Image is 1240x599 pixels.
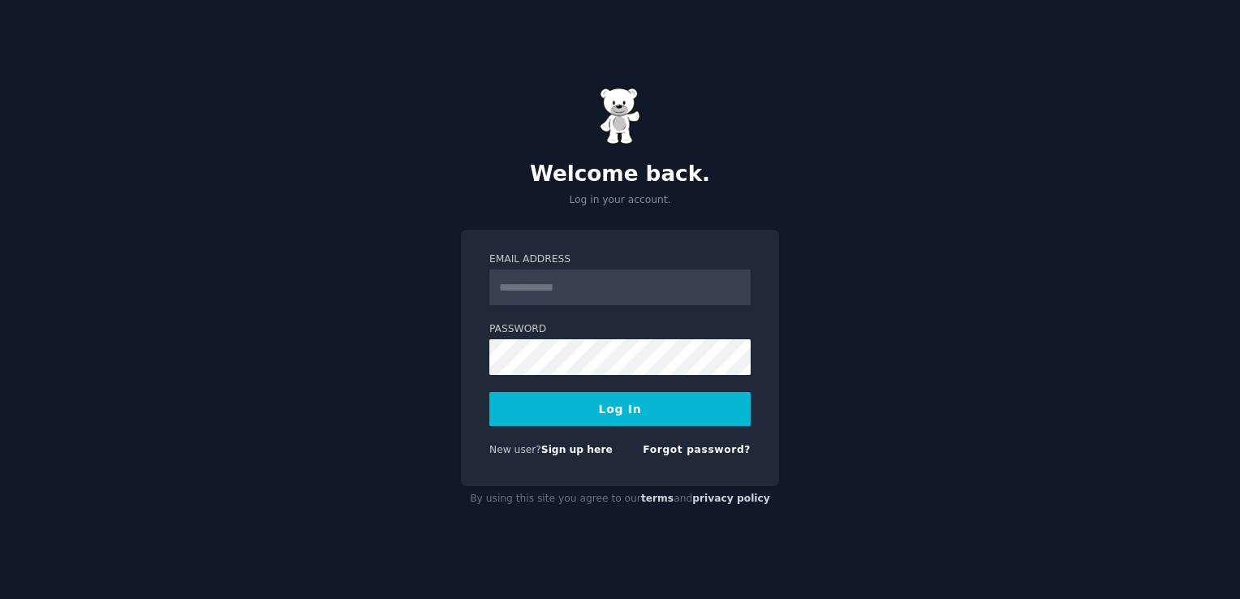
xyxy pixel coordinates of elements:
[692,493,770,504] a: privacy policy
[489,392,751,426] button: Log In
[461,193,779,208] p: Log in your account.
[461,162,779,187] h2: Welcome back.
[541,444,613,455] a: Sign up here
[641,493,674,504] a: terms
[489,444,541,455] span: New user?
[643,444,751,455] a: Forgot password?
[600,88,640,144] img: Gummy Bear
[461,486,779,512] div: By using this site you agree to our and
[489,252,751,267] label: Email Address
[489,322,751,337] label: Password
